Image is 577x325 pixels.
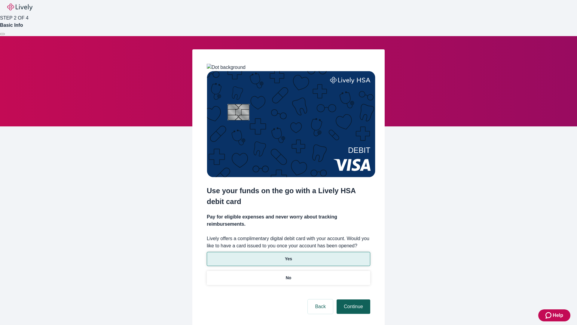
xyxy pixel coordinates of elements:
[207,235,370,249] label: Lively offers a complimentary digital debit card with your account. Would you like to have a card...
[337,299,370,314] button: Continue
[207,64,246,71] img: Dot background
[207,185,370,207] h2: Use your funds on the go with a Lively HSA debit card
[207,213,370,228] h4: Pay for eligible expenses and never worry about tracking reimbursements.
[207,252,370,266] button: Yes
[7,4,32,11] img: Lively
[538,309,570,321] button: Zendesk support iconHelp
[286,275,292,281] p: No
[207,271,370,285] button: No
[308,299,333,314] button: Back
[207,71,375,177] img: Debit card
[545,312,553,319] svg: Zendesk support icon
[553,312,563,319] span: Help
[285,256,292,262] p: Yes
